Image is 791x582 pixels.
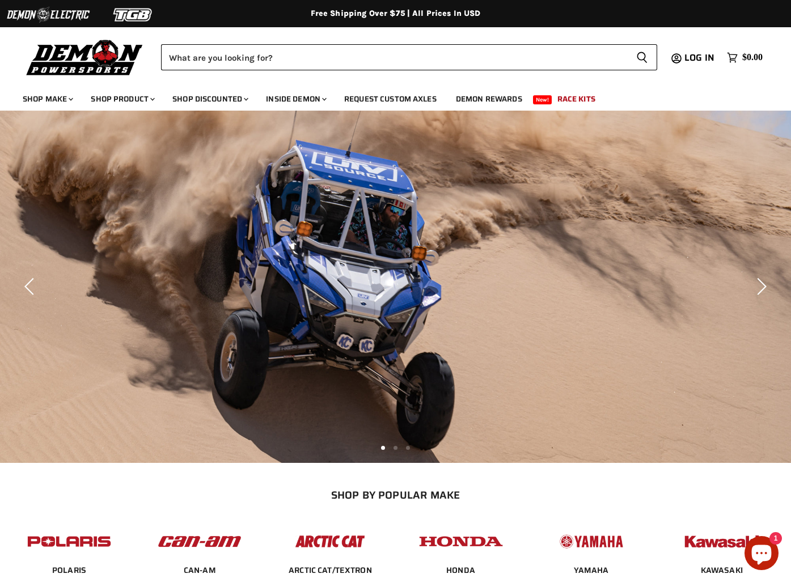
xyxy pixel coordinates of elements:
a: YAMAHA [574,565,609,575]
a: Shop Make [14,87,80,111]
img: POPULAR_MAKE_logo_2_dba48cf1-af45-46d4-8f73-953a0f002620.jpg [25,524,113,559]
a: Demon Rewards [447,87,531,111]
span: KAWASAKI [701,565,743,576]
img: Demon Electric Logo 2 [6,4,91,26]
h2: SHOP BY POPULAR MAKE [14,489,777,501]
ul: Main menu [14,83,760,111]
li: Page dot 1 [381,446,385,450]
span: HONDA [446,565,475,576]
img: POPULAR_MAKE_logo_5_20258e7f-293c-4aac-afa8-159eaa299126.jpg [547,524,636,559]
li: Page dot 2 [394,446,397,450]
img: POPULAR_MAKE_logo_4_4923a504-4bac-4306-a1be-165a52280178.jpg [417,524,505,559]
img: POPULAR_MAKE_logo_3_027535af-6171-4c5e-a9bc-f0eccd05c5d6.jpg [286,524,374,559]
img: POPULAR_MAKE_logo_1_adc20308-ab24-48c4-9fac-e3c1a623d575.jpg [155,524,244,559]
inbox-online-store-chat: Shopify online store chat [741,536,782,573]
span: Log in [684,50,714,65]
a: CAN-AM [184,565,216,575]
img: POPULAR_MAKE_logo_6_76e8c46f-2d1e-4ecc-b320-194822857d41.jpg [678,524,766,559]
a: Shop Discounted [164,87,255,111]
li: Page dot 3 [406,446,410,450]
input: Search [161,44,627,70]
a: Race Kits [549,87,604,111]
span: New! [533,95,552,104]
a: Request Custom Axles [336,87,445,111]
form: Product [161,44,657,70]
span: CAN-AM [184,565,216,576]
a: POLARIS [52,565,86,575]
span: POLARIS [52,565,86,576]
span: YAMAHA [574,565,609,576]
a: Log in [679,53,721,63]
a: $0.00 [721,49,768,66]
button: Search [627,44,657,70]
button: Next [748,275,771,298]
span: ARCTIC CAT/TEXTRON [289,565,372,576]
a: ARCTIC CAT/TEXTRON [289,565,372,575]
button: Previous [20,275,43,298]
a: Inside Demon [257,87,333,111]
a: KAWASAKI [701,565,743,575]
img: TGB Logo 2 [91,4,176,26]
a: Shop Product [82,87,162,111]
img: Demon Powersports [23,37,147,77]
span: $0.00 [742,52,763,63]
a: HONDA [446,565,475,575]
